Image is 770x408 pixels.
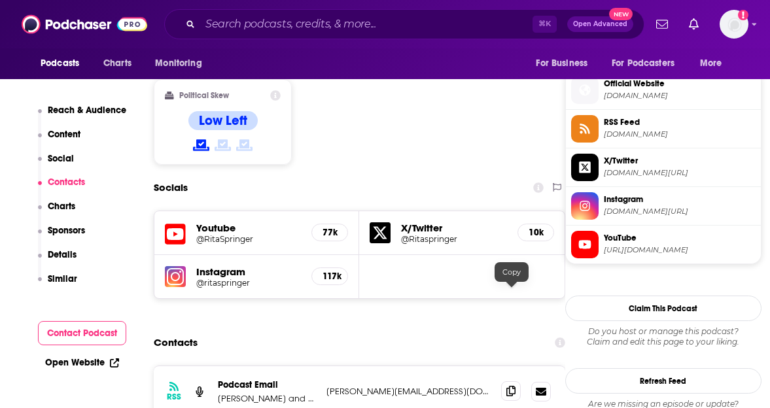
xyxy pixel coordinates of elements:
[179,91,229,100] h2: Political Skew
[571,154,756,181] a: X/Twitter[DOMAIN_NAME][URL]
[164,9,644,39] div: Search podcasts, credits, & more...
[536,54,587,73] span: For Business
[22,12,147,37] img: Podchaser - Follow, Share and Rate Podcasts
[565,368,761,394] button: Refresh Feed
[565,296,761,321] button: Claim This Podcast
[604,194,756,205] span: Instagram
[154,175,188,200] h2: Socials
[196,265,301,278] h5: Instagram
[103,54,131,73] span: Charts
[218,379,316,390] p: Podcast Email
[738,10,748,20] svg: Add a profile image
[31,51,96,76] button: open menu
[200,14,533,35] input: Search podcasts, credits, & more...
[609,8,633,20] span: New
[401,234,506,244] a: @Ritaspringer
[38,129,81,153] button: Content
[45,357,119,368] a: Open Website
[571,76,756,104] a: Official Website[DOMAIN_NAME]
[604,168,756,178] span: twitter.com/Ritaspringer
[48,177,85,188] p: Contacts
[571,115,756,143] a: RSS Feed[DOMAIN_NAME]
[38,321,127,345] button: Contact Podcast
[196,278,301,288] a: @ritaspringer
[48,105,126,116] p: Reach & Audience
[604,207,756,216] span: instagram.com/ritaspringer
[95,51,139,76] a: Charts
[48,273,77,284] p: Similar
[612,54,674,73] span: For Podcasters
[326,386,491,397] p: [PERSON_NAME][EMAIL_ADDRESS][DOMAIN_NAME]
[604,129,756,139] span: feeds.buzzsprout.com
[604,232,756,244] span: YouTube
[323,227,337,238] h5: 77k
[529,227,543,238] h5: 10k
[38,201,76,225] button: Charts
[691,51,739,76] button: open menu
[48,153,74,164] p: Social
[196,222,301,234] h5: Youtube
[165,266,186,287] img: iconImage
[533,16,557,33] span: ⌘ K
[38,273,78,297] button: Similar
[155,54,201,73] span: Monitoring
[48,129,80,140] p: Content
[571,231,756,258] a: YouTube[URL][DOMAIN_NAME]
[154,330,198,355] h2: Contacts
[700,54,722,73] span: More
[604,245,756,255] span: https://www.youtube.com/@RitaSpringer
[199,112,247,129] h4: Low Left
[565,326,761,337] span: Do you host or manage this podcast?
[604,78,756,90] span: Official Website
[41,54,79,73] span: Podcasts
[167,392,181,402] h3: RSS
[48,201,75,212] p: Charts
[567,16,633,32] button: Open AdvancedNew
[401,222,506,234] h5: X/Twitter
[48,249,77,260] p: Details
[651,13,673,35] a: Show notifications dropdown
[323,271,337,282] h5: 117k
[38,153,75,177] button: Social
[720,10,748,39] span: Logged in as tnzgift615
[48,225,85,236] p: Sponsors
[38,177,86,201] button: Contacts
[720,10,748,39] img: User Profile
[603,51,693,76] button: open menu
[527,51,604,76] button: open menu
[38,105,127,129] button: Reach & Audience
[38,249,77,273] button: Details
[720,10,748,39] button: Show profile menu
[684,13,704,35] a: Show notifications dropdown
[604,116,756,128] span: RSS Feed
[565,326,761,347] div: Claim and edit this page to your liking.
[604,91,756,101] span: ritaspringer.com
[573,21,627,27] span: Open Advanced
[196,234,301,244] a: @RitaSpringer
[38,225,86,249] button: Sponsors
[218,393,316,404] p: [PERSON_NAME] and [PERSON_NAME]
[495,262,529,282] div: Copy
[146,51,219,76] button: open menu
[571,192,756,220] a: Instagram[DOMAIN_NAME][URL]
[604,155,756,167] span: X/Twitter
